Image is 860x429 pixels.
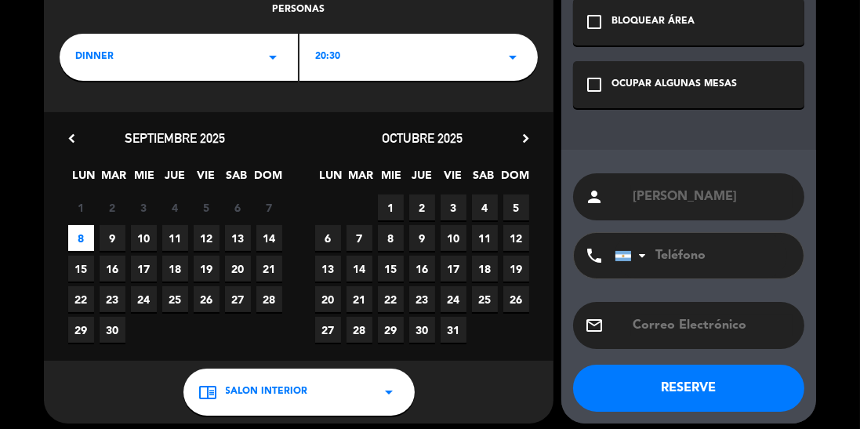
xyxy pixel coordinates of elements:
span: SAB [223,166,249,192]
span: 4 [472,195,498,220]
span: 27 [225,286,251,312]
span: MAR [348,166,374,192]
span: MIE [379,166,405,192]
span: personas [273,2,325,18]
span: 25 [162,286,188,312]
div: OCUPAR ALGUNAS MESAS [611,77,737,93]
span: 6 [315,225,341,251]
i: person [585,187,604,206]
span: VIE [193,166,219,192]
span: 17 [441,256,466,282]
span: 14 [256,225,282,251]
span: 23 [100,286,125,312]
span: 21 [256,256,282,282]
span: JUE [162,166,188,192]
span: 19 [194,256,220,282]
span: 23 [409,286,435,312]
span: 6 [225,195,251,220]
span: octubre 2025 [382,130,463,146]
i: chevron_right [517,130,534,147]
span: 13 [225,225,251,251]
span: LUN [318,166,343,192]
span: 2 [100,195,125,220]
button: RESERVE [573,365,804,412]
i: check_box_outline_blank [585,75,604,94]
span: MIE [132,166,158,192]
input: Correo Electrónico [631,314,793,336]
i: arrow_drop_down [263,48,282,67]
span: 21 [347,286,372,312]
span: 28 [347,317,372,343]
i: chevron_left [64,130,80,147]
span: 3 [131,195,157,220]
span: 10 [131,225,157,251]
span: 26 [194,286,220,312]
span: 13 [315,256,341,282]
i: phone [585,246,604,265]
span: 5 [194,195,220,220]
input: Teléfono [615,233,787,278]
span: VIE [440,166,466,192]
span: dinner [75,49,114,65]
span: 7 [256,195,282,220]
i: check_box_outline_blank [585,13,604,31]
span: 22 [378,286,404,312]
span: 11 [472,225,498,251]
span: 3 [441,195,466,220]
span: 11 [162,225,188,251]
span: septiembre 2025 [125,130,226,146]
span: 15 [378,256,404,282]
span: 30 [409,317,435,343]
span: 22 [68,286,94,312]
span: 8 [68,225,94,251]
span: DOM [501,166,527,192]
span: 8 [378,225,404,251]
span: 9 [409,225,435,251]
span: 16 [409,256,435,282]
i: arrow_drop_down [380,383,399,402]
span: 14 [347,256,372,282]
span: 26 [503,286,529,312]
span: DOM [254,166,280,192]
span: 20:30 [315,49,340,65]
span: 30 [100,317,125,343]
span: 7 [347,225,372,251]
span: 12 [194,225,220,251]
span: 20 [315,286,341,312]
span: 20 [225,256,251,282]
span: 4 [162,195,188,220]
span: 28 [256,286,282,312]
span: 17 [131,256,157,282]
input: Nombre [631,186,793,208]
i: arrow_drop_down [503,48,522,67]
i: chrome_reader_mode [199,383,218,402]
span: 29 [378,317,404,343]
span: LUN [71,166,96,192]
span: 31 [441,317,466,343]
span: 18 [472,256,498,282]
span: JUE [409,166,435,192]
span: SALON INTERIOR [226,384,308,400]
span: 29 [68,317,94,343]
span: 18 [162,256,188,282]
span: 27 [315,317,341,343]
div: Argentina: +54 [615,234,651,278]
span: 2 [409,195,435,220]
span: SAB [470,166,496,192]
span: 24 [441,286,466,312]
div: BLOQUEAR ÁREA [611,14,695,30]
span: 19 [503,256,529,282]
span: 5 [503,195,529,220]
span: 16 [100,256,125,282]
span: 1 [378,195,404,220]
span: 15 [68,256,94,282]
i: email [585,316,604,335]
span: 10 [441,225,466,251]
span: 12 [503,225,529,251]
span: 24 [131,286,157,312]
span: MAR [101,166,127,192]
span: 25 [472,286,498,312]
span: 1 [68,195,94,220]
span: 9 [100,225,125,251]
